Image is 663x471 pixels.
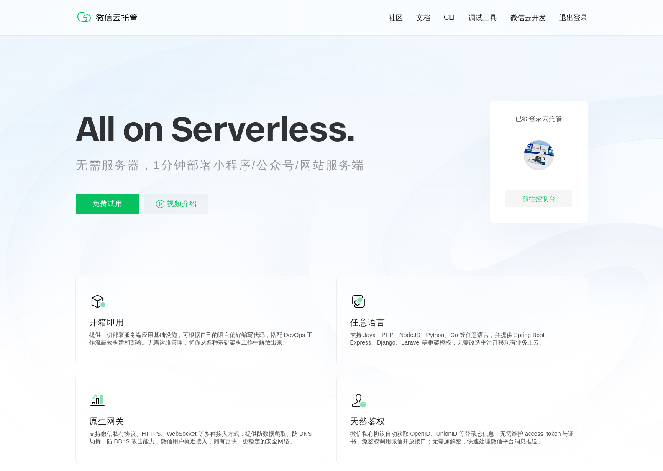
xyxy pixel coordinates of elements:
[76,8,143,25] img: 微信云托管
[559,13,588,23] a: 退出登录
[89,430,313,447] p: 支持微信私有协议、HTTPS、WebSocket 等多种接入方式，提供防数据爬取、防 DNS 劫持、防 DDoS 攻击能力，微信用户就近接入，拥有更快、更稳定的安全网络。
[89,415,313,427] p: 原生网关
[171,108,355,149] span: Serverless.
[468,13,497,23] a: 调试工具
[505,190,572,207] div: 前往控制台
[350,415,574,427] p: 天然鉴权
[350,317,574,328] p: 任意语言
[515,115,562,124] p: 已经登录云托管
[444,13,455,22] a: CLI
[76,19,143,26] a: 微信云托管
[510,13,546,23] a: 微信云开发
[76,194,139,214] p: 免费试用
[89,317,313,328] p: 开箱即用
[155,199,165,209] img: video_play.svg
[350,430,574,447] p: 微信私有协议自动获取 OpenID、UnionID 等登录态信息；无需维护 access_token 与证书，免鉴权调用微信开放接口；无需加解密，快速处理微信平台消息推送。
[167,194,197,214] span: 视频介绍
[416,13,430,23] a: 文档
[389,13,403,23] a: 社区
[89,332,313,348] p: 提供一切部署服务端应用基础设施，可根据自己的语言偏好编写代码，搭配 DevOps 工作流高效构建和部署。无需运维管理，将你从各种基础架构工作中解放出来。
[76,108,163,149] span: All on
[350,332,574,348] p: 支持 Java、PHP、NodeJS、Python、Go 等任意语言，并提供 Spring Boot、Express、Django、Laravel 等框架模板，无需改造平滑迁移现有业务上云。
[76,157,380,174] p: 无需服务器，1分钟部署小程序/公众号/网站服务端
